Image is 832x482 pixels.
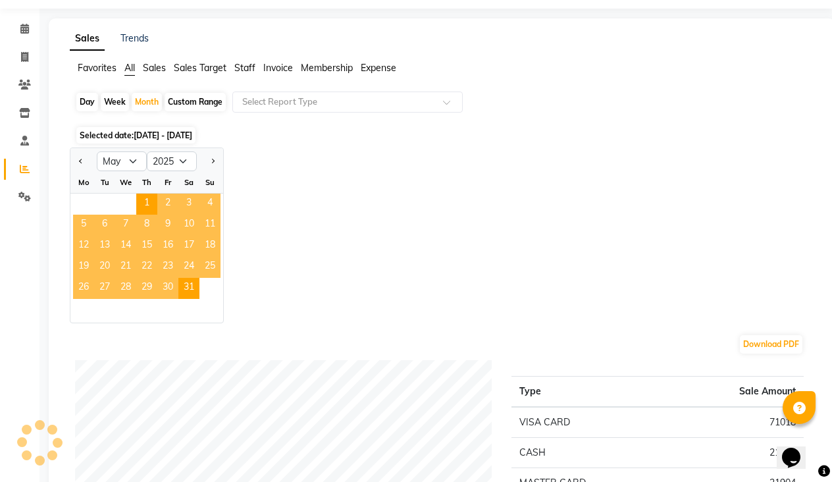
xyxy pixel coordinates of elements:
[301,62,353,74] span: Membership
[136,257,157,278] div: Thursday, May 22, 2025
[199,194,221,215] div: Sunday, May 4, 2025
[73,172,94,193] div: Mo
[94,257,115,278] span: 20
[136,194,157,215] div: Thursday, May 1, 2025
[94,257,115,278] div: Tuesday, May 20, 2025
[134,130,192,140] span: [DATE] - [DATE]
[76,93,98,111] div: Day
[157,215,178,236] span: 9
[136,215,157,236] span: 8
[94,236,115,257] span: 13
[76,127,195,144] span: Selected date:
[78,62,117,74] span: Favorites
[94,215,115,236] span: 6
[115,236,136,257] span: 14
[178,172,199,193] div: Sa
[157,172,178,193] div: Fr
[101,93,129,111] div: Week
[157,236,178,257] div: Friday, May 16, 2025
[70,27,105,51] a: Sales
[115,278,136,299] span: 28
[136,215,157,236] div: Thursday, May 8, 2025
[199,172,221,193] div: Su
[157,215,178,236] div: Friday, May 9, 2025
[136,236,157,257] span: 15
[124,62,135,74] span: All
[199,194,221,215] span: 4
[667,377,804,408] th: Sale Amount
[511,377,667,408] th: Type
[199,236,221,257] div: Sunday, May 18, 2025
[199,215,221,236] div: Sunday, May 11, 2025
[73,215,94,236] div: Monday, May 5, 2025
[115,257,136,278] span: 21
[73,257,94,278] div: Monday, May 19, 2025
[94,215,115,236] div: Tuesday, May 6, 2025
[73,278,94,299] div: Monday, May 26, 2025
[777,429,819,469] iframe: chat widget
[73,215,94,236] span: 5
[132,93,162,111] div: Month
[174,62,226,74] span: Sales Target
[73,278,94,299] span: 26
[178,236,199,257] div: Saturday, May 17, 2025
[143,62,166,74] span: Sales
[157,278,178,299] div: Friday, May 30, 2025
[136,257,157,278] span: 22
[178,236,199,257] span: 17
[178,194,199,215] span: 3
[115,215,136,236] span: 7
[361,62,396,74] span: Expense
[115,278,136,299] div: Wednesday, May 28, 2025
[97,151,147,171] select: Select month
[157,257,178,278] span: 23
[199,236,221,257] span: 18
[178,257,199,278] div: Saturday, May 24, 2025
[120,32,149,44] a: Trends
[115,172,136,193] div: We
[94,172,115,193] div: Tu
[178,215,199,236] span: 10
[157,194,178,215] span: 2
[94,278,115,299] span: 27
[115,257,136,278] div: Wednesday, May 21, 2025
[178,257,199,278] span: 24
[165,93,226,111] div: Custom Range
[94,278,115,299] div: Tuesday, May 27, 2025
[511,438,667,468] td: CASH
[157,257,178,278] div: Friday, May 23, 2025
[207,151,218,172] button: Next month
[115,215,136,236] div: Wednesday, May 7, 2025
[667,407,804,438] td: 71018
[136,172,157,193] div: Th
[234,62,255,74] span: Staff
[147,151,197,171] select: Select year
[136,236,157,257] div: Thursday, May 15, 2025
[136,278,157,299] div: Thursday, May 29, 2025
[76,151,86,172] button: Previous month
[511,407,667,438] td: VISA CARD
[178,194,199,215] div: Saturday, May 3, 2025
[199,257,221,278] span: 25
[178,278,199,299] div: Saturday, May 31, 2025
[667,438,804,468] td: 21935
[136,278,157,299] span: 29
[157,278,178,299] span: 30
[115,236,136,257] div: Wednesday, May 14, 2025
[157,194,178,215] div: Friday, May 2, 2025
[178,278,199,299] span: 31
[740,335,802,354] button: Download PDF
[199,257,221,278] div: Sunday, May 25, 2025
[178,215,199,236] div: Saturday, May 10, 2025
[94,236,115,257] div: Tuesday, May 13, 2025
[263,62,293,74] span: Invoice
[136,194,157,215] span: 1
[73,236,94,257] div: Monday, May 12, 2025
[73,257,94,278] span: 19
[73,236,94,257] span: 12
[199,215,221,236] span: 11
[157,236,178,257] span: 16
